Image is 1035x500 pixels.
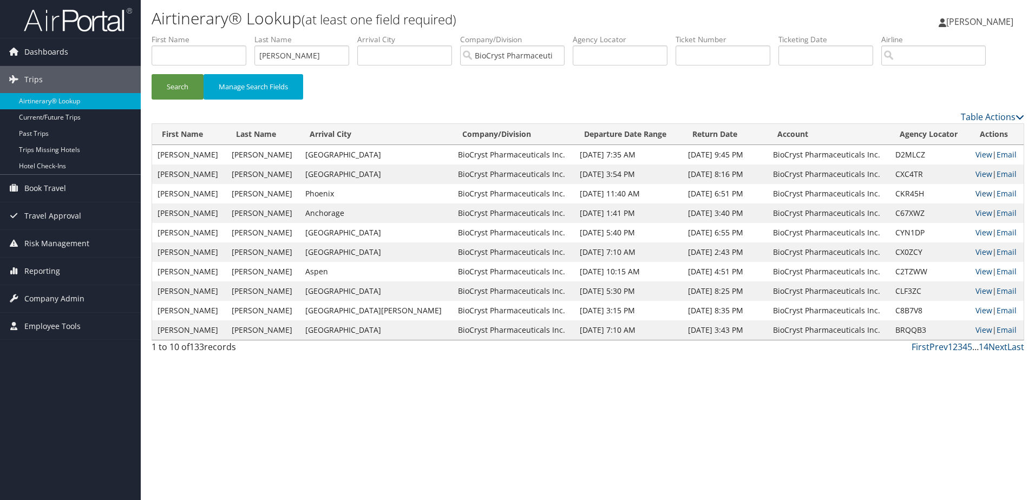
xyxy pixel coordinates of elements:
[946,16,1013,28] span: [PERSON_NAME]
[152,223,226,242] td: [PERSON_NAME]
[890,262,970,281] td: C2TZWW
[226,223,300,242] td: [PERSON_NAME]
[768,223,890,242] td: BioCryst Pharmaceuticals Inc.
[975,325,992,335] a: View
[939,5,1024,38] a: [PERSON_NAME]
[453,262,575,281] td: BioCryst Pharmaceuticals Inc.
[975,266,992,277] a: View
[953,341,958,353] a: 2
[768,301,890,320] td: BioCryst Pharmaceuticals Inc.
[300,281,452,301] td: [GEOGRAPHIC_DATA]
[24,38,68,65] span: Dashboards
[768,165,890,184] td: BioCryst Pharmaceuticals Inc.
[24,175,66,202] span: Book Travel
[574,203,683,223] td: [DATE] 1:41 PM
[24,66,43,93] span: Trips
[970,145,1024,165] td: |
[967,341,972,353] a: 5
[768,242,890,262] td: BioCryst Pharmaceuticals Inc.
[890,165,970,184] td: CXC4TR
[683,184,768,203] td: [DATE] 6:51 PM
[997,208,1017,218] a: Email
[453,124,575,145] th: Company/Division
[574,320,683,340] td: [DATE] 7:10 AM
[979,341,988,353] a: 14
[683,165,768,184] td: [DATE] 8:16 PM
[226,281,300,301] td: [PERSON_NAME]
[300,124,452,145] th: Arrival City: activate to sort column ascending
[24,202,81,229] span: Travel Approval
[24,285,84,312] span: Company Admin
[948,341,953,353] a: 1
[152,74,204,100] button: Search
[997,188,1017,199] a: Email
[226,145,300,165] td: [PERSON_NAME]
[881,34,994,45] label: Airline
[152,262,226,281] td: [PERSON_NAME]
[890,242,970,262] td: CX0ZCY
[226,242,300,262] td: [PERSON_NAME]
[24,230,89,257] span: Risk Management
[300,145,452,165] td: [GEOGRAPHIC_DATA]
[152,320,226,340] td: [PERSON_NAME]
[453,145,575,165] td: BioCryst Pharmaceuticals Inc.
[997,305,1017,315] a: Email
[574,124,683,145] th: Departure Date Range: activate to sort column ascending
[226,262,300,281] td: [PERSON_NAME]
[975,227,992,238] a: View
[970,165,1024,184] td: |
[975,305,992,315] a: View
[970,203,1024,223] td: |
[300,223,452,242] td: [GEOGRAPHIC_DATA]
[152,124,226,145] th: First Name: activate to sort column ascending
[997,149,1017,160] a: Email
[574,165,683,184] td: [DATE] 3:54 PM
[453,165,575,184] td: BioCryst Pharmaceuticals Inc.
[300,262,452,281] td: Aspen
[997,227,1017,238] a: Email
[970,184,1024,203] td: |
[460,34,573,45] label: Company/Division
[226,124,300,145] th: Last Name: activate to sort column ascending
[975,169,992,179] a: View
[152,184,226,203] td: [PERSON_NAME]
[890,320,970,340] td: BRQQB3
[890,124,970,145] th: Agency Locator: activate to sort column ascending
[683,262,768,281] td: [DATE] 4:51 PM
[890,184,970,203] td: CKR45H
[975,149,992,160] a: View
[975,208,992,218] a: View
[683,223,768,242] td: [DATE] 6:55 PM
[768,320,890,340] td: BioCryst Pharmaceuticals Inc.
[970,320,1024,340] td: |
[1007,341,1024,353] a: Last
[453,320,575,340] td: BioCryst Pharmaceuticals Inc.
[683,301,768,320] td: [DATE] 8:35 PM
[152,242,226,262] td: [PERSON_NAME]
[890,203,970,223] td: C67XWZ
[574,184,683,203] td: [DATE] 11:40 AM
[975,247,992,257] a: View
[226,301,300,320] td: [PERSON_NAME]
[453,242,575,262] td: BioCryst Pharmaceuticals Inc.
[912,341,929,353] a: First
[972,341,979,353] span: …
[254,34,357,45] label: Last Name
[997,247,1017,257] a: Email
[574,262,683,281] td: [DATE] 10:15 AM
[970,301,1024,320] td: |
[453,184,575,203] td: BioCryst Pharmaceuticals Inc.
[683,242,768,262] td: [DATE] 2:43 PM
[997,266,1017,277] a: Email
[970,124,1024,145] th: Actions
[997,325,1017,335] a: Email
[768,203,890,223] td: BioCryst Pharmaceuticals Inc.
[768,124,890,145] th: Account: activate to sort column ascending
[683,145,768,165] td: [DATE] 9:45 PM
[997,169,1017,179] a: Email
[890,301,970,320] td: C8B7V8
[970,262,1024,281] td: |
[226,203,300,223] td: [PERSON_NAME]
[152,145,226,165] td: [PERSON_NAME]
[768,184,890,203] td: BioCryst Pharmaceuticals Inc.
